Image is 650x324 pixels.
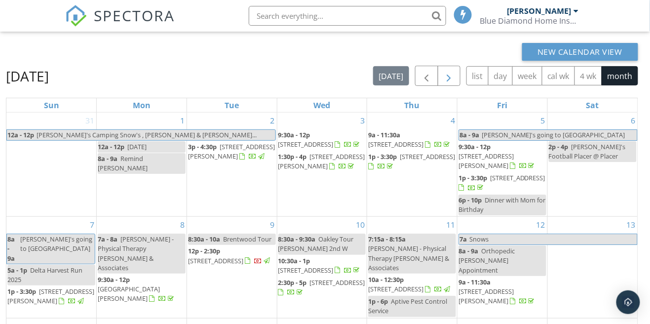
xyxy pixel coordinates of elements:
a: Go to September 3, 2025 [358,113,367,128]
span: 12a - 12p [7,130,35,140]
a: Go to September 9, 2025 [268,217,277,233]
span: Delta Harvest Run 2025 [7,266,82,284]
span: [PERSON_NAME]'s Camping Snow's , [PERSON_NAME] & [PERSON_NAME]... [37,130,257,139]
a: 2:30p - 5p [STREET_ADDRESS] [278,278,365,296]
a: Go to September 1, 2025 [178,113,187,128]
img: The Best Home Inspection Software - Spectora [65,5,87,27]
span: [STREET_ADDRESS] [188,256,243,265]
a: Go to September 6, 2025 [629,113,638,128]
a: 9:30a - 12p [GEOGRAPHIC_DATA][PERSON_NAME] [98,275,176,303]
button: week [512,66,542,85]
span: [GEOGRAPHIC_DATA][PERSON_NAME] [98,284,160,303]
span: 8a - 9a [459,246,478,255]
div: Open Intercom Messenger [616,290,640,314]
span: 7a - 8a [98,235,117,243]
a: Go to September 11, 2025 [444,217,457,233]
span: [STREET_ADDRESS][PERSON_NAME] [459,152,514,170]
span: [PERSON_NAME]'s going to [GEOGRAPHIC_DATA] [20,235,92,253]
span: [PERSON_NAME] - Physical Therapy [PERSON_NAME] & Associates [98,235,174,272]
span: [STREET_ADDRESS][PERSON_NAME] [188,142,275,161]
a: Wednesday [311,98,332,112]
a: Friday [495,98,509,112]
span: 10a - 12:30p [368,275,404,284]
span: 12p - 2:30p [188,246,220,255]
span: 8:30a - 10a [188,235,220,243]
span: 5a - 1p [7,266,27,275]
span: 9a - 11:30a [459,278,491,286]
a: 1:30p - 4p [STREET_ADDRESS][PERSON_NAME] [278,152,365,170]
a: Monday [131,98,153,112]
span: [STREET_ADDRESS][PERSON_NAME] [459,287,514,305]
span: [STREET_ADDRESS] [368,140,423,149]
a: SPECTORA [65,13,175,34]
a: 10a - 12:30p [STREET_ADDRESS] [368,275,452,293]
a: 1p - 3:30p [STREET_ADDRESS][PERSON_NAME] [7,287,94,305]
a: Go to September 7, 2025 [88,217,96,233]
span: 10:30a - 1p [278,256,310,265]
a: 10:30a - 1p [STREET_ADDRESS] [278,255,366,277]
span: [STREET_ADDRESS] [278,266,334,275]
a: 3p - 4:30p [STREET_ADDRESS][PERSON_NAME] [188,142,275,161]
span: [PERSON_NAME]'s Football Placer @ Placer [549,142,626,161]
span: 9a - 11:30a [368,130,400,139]
span: 9:30a - 12p [98,275,130,284]
a: 9a - 11:30a [STREET_ADDRESS] [368,130,452,149]
button: list [466,66,489,85]
span: 1:30p - 4p [278,152,307,161]
a: 2:30p - 5p [STREET_ADDRESS] [278,277,366,298]
a: Go to September 10, 2025 [354,217,367,233]
td: Go to September 8, 2025 [97,217,187,318]
a: Sunday [42,98,61,112]
a: Tuesday [223,98,241,112]
button: [DATE] [373,66,409,85]
a: 1p - 3:30p [STREET_ADDRESS][PERSON_NAME] [7,286,95,307]
button: month [602,66,638,85]
span: 8a - 9a [459,130,480,140]
button: cal wk [542,66,575,85]
td: Go to September 3, 2025 [277,113,367,217]
span: 8a - 9a [7,234,18,264]
a: Go to September 4, 2025 [449,113,457,128]
a: Go to September 5, 2025 [539,113,547,128]
span: 1p - 3:30p [459,173,487,182]
td: Go to August 31, 2025 [6,113,97,217]
span: [STREET_ADDRESS] [400,152,455,161]
td: Go to September 13, 2025 [547,217,638,318]
a: 9a - 11:30a [STREET_ADDRESS][PERSON_NAME] [459,278,536,305]
span: Brentwood Tour [223,235,271,243]
span: Orthopedic [PERSON_NAME] Appointment [459,246,515,274]
td: Go to September 5, 2025 [458,113,548,217]
span: [STREET_ADDRESS][PERSON_NAME] [7,287,94,305]
a: Go to September 2, 2025 [268,113,277,128]
a: 9:30a - 12p [GEOGRAPHIC_DATA][PERSON_NAME] [98,274,186,305]
a: Go to September 8, 2025 [178,217,187,233]
span: Snows [469,235,489,243]
input: Search everything... [249,6,446,26]
button: day [488,66,513,85]
td: Go to September 9, 2025 [187,217,277,318]
span: 8:30a - 9:30a [278,235,316,243]
td: Go to September 11, 2025 [367,217,458,318]
span: SPECTORA [94,5,175,26]
h2: [DATE] [6,66,49,86]
span: 1p - 6p [368,297,388,306]
span: 7:15a - 8:15a [368,235,406,243]
span: [STREET_ADDRESS][PERSON_NAME] [278,152,365,170]
a: 9a - 11:30a [STREET_ADDRESS] [368,129,456,151]
a: 12p - 2:30p [STREET_ADDRESS] [188,246,271,265]
a: 9:30a - 12p [STREET_ADDRESS] [278,130,362,149]
a: Thursday [403,98,422,112]
span: 3p - 4:30p [188,142,217,151]
span: Remind [PERSON_NAME] [98,154,148,172]
td: Go to September 12, 2025 [458,217,548,318]
span: [DATE] [127,142,147,151]
a: 10:30a - 1p [STREET_ADDRESS] [278,256,362,275]
a: Go to August 31, 2025 [83,113,96,128]
a: 9:30a - 12p [STREET_ADDRESS] [278,129,366,151]
td: Go to September 2, 2025 [187,113,277,217]
a: 3p - 4:30p [STREET_ADDRESS][PERSON_NAME] [188,141,276,162]
a: Saturday [584,98,601,112]
a: 1p - 3:30p [STREET_ADDRESS] [459,173,545,192]
td: Go to September 4, 2025 [367,113,458,217]
span: [STREET_ADDRESS] [368,284,423,293]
